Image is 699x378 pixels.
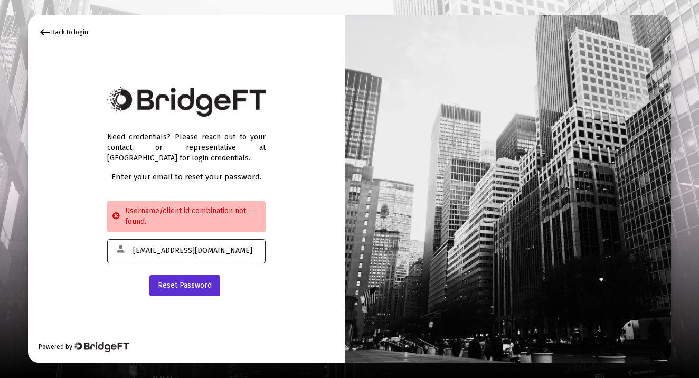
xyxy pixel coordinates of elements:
div: Enter your email to reset your password. [107,172,266,182]
div: Back to login [39,26,88,39]
div: Powered by [39,342,129,352]
img: Bridge Financial Technology Logo [107,87,266,117]
mat-icon: person [115,243,128,256]
img: Bridge Financial Technology Logo [73,342,129,352]
button: Reset Password [149,275,220,296]
span: Reset Password [158,281,212,290]
input: Email [133,247,260,255]
div: Need credentials? Please reach out to your contact or representative at [GEOGRAPHIC_DATA] for log... [107,121,266,164]
div: Username/client id combination not found. [107,201,266,232]
mat-icon: keyboard_backspace [39,26,51,39]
